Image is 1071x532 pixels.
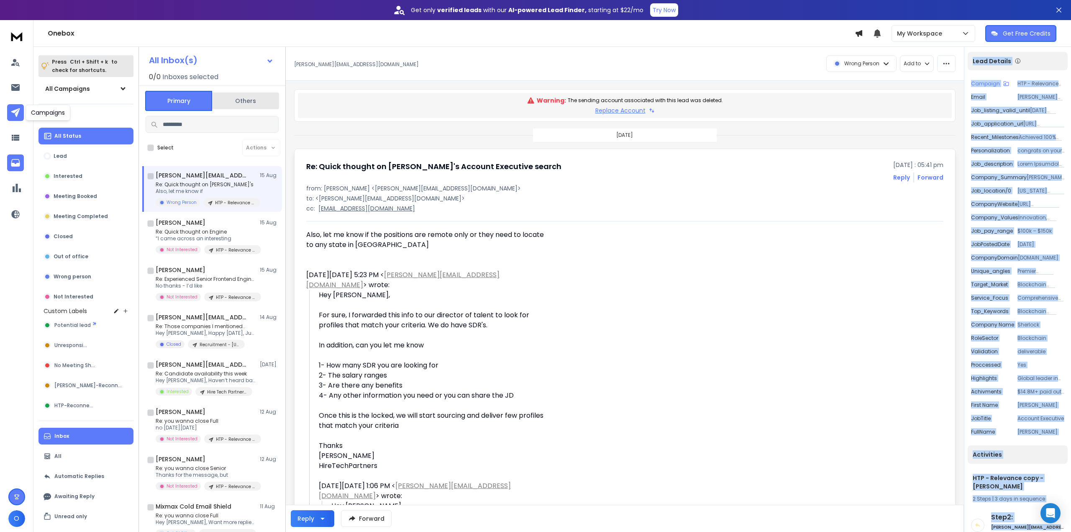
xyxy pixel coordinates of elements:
p: roleSector [971,335,998,342]
button: Reply [893,173,910,182]
p: Inbox [54,433,69,439]
p: Warning: [537,96,566,105]
p: Not Interested [167,483,197,489]
p: Also, let me know if [156,188,256,195]
p: companyWebsite [971,201,1017,208]
p: Interested [167,388,189,395]
p: job_location/0 [971,188,1011,194]
p: Not Interested [167,247,197,253]
p: Lead Details [973,57,1011,65]
button: HTP-Reconnect [38,397,133,414]
h1: All Campaigns [45,85,90,93]
p: $100k – $150k [1017,228,1064,234]
h3: Filters [38,111,133,123]
button: Unread only [38,508,133,525]
h3: Custom Labels [44,307,87,315]
p: Account Executive [1017,415,1064,422]
button: Meeting Booked [38,188,133,205]
button: Wrong person [38,268,133,285]
h1: [PERSON_NAME][EMAIL_ADDRESS][DOMAIN_NAME] [156,360,248,369]
p: jobTitle [971,415,991,422]
p: Wrong Person [844,60,879,67]
p: Closed [167,341,181,347]
p: Re: Quick thought on Engine [156,229,256,235]
p: Campaign [971,80,1000,87]
p: [PERSON_NAME][EMAIL_ADDRESS][DOMAIN_NAME] [1017,94,1064,100]
p: Validation [971,348,998,355]
p: Proccessed [971,362,1001,368]
p: Hey [PERSON_NAME], Happy [DATE], Just checking in [156,330,256,337]
p: Get only with our starting at $22/mo [411,6,643,14]
p: Wrong person [54,273,91,280]
p: Re: Quick thought on [PERSON_NAME]'s [156,181,256,188]
p: $14.8M+ paid out in rewards, 250+ audit contests completed, and over 1,500 critical vulnerabiliti... [1017,388,1064,395]
span: No Meeting Show [54,362,98,369]
p: Service_Focus [971,295,1008,301]
p: job_description [971,161,1013,167]
p: [URL][DOMAIN_NAME] [1023,121,1064,127]
p: Press to check for shortcuts. [52,58,117,75]
img: logo [8,28,25,44]
p: Personalization [971,147,1010,154]
p: cc: [306,204,315,213]
p: Premier collaboration platform for blockchain auditors, rigorous peer-review process for audits, ... [1017,268,1064,275]
button: All [38,448,133,465]
h1: HTP - Relevance copy - [PERSON_NAME] [973,474,1063,491]
p: Meeting Completed [54,213,108,220]
p: HTP - Relevance based copy- OpenAI [216,483,256,490]
p: [URL][DOMAIN_NAME] [1017,201,1064,208]
p: Top_Keywords [971,308,1009,315]
p: [DATE] 5:13:34 PM [1030,107,1064,114]
p: [EMAIL_ADDRESS][DOMAIN_NAME] [318,204,415,213]
p: 12 Aug [260,456,279,463]
p: [PERSON_NAME][EMAIL_ADDRESS][DOMAIN_NAME] [294,61,419,68]
h1: [PERSON_NAME] [156,266,205,274]
span: Unresponsive [54,342,90,349]
p: 12 Aug [260,409,279,415]
button: Unresponsive [38,337,133,354]
button: Awaiting Reply [38,488,133,505]
button: Inbox [38,428,133,445]
p: Company_Summary [971,174,1027,181]
div: Hey [PERSON_NAME], For sure, I forwarded this info to our director of talent to look for profiles... [319,290,551,391]
p: Automatic Replies [54,473,104,480]
p: congrats on your staggering achievements with $14.8M+ in rewards, your thoroughness in reviews st... [1017,147,1064,154]
p: My Workspace [897,29,945,38]
h1: [PERSON_NAME] [156,408,205,416]
h1: Mixmax Cold Email Shield [156,502,231,511]
button: Try Now [650,3,678,17]
strong: verified leads [437,6,482,14]
p: [PERSON_NAME] [1017,402,1064,409]
p: Re: Candidate availability this week [156,370,256,377]
p: Add to [904,60,921,67]
p: First Name [971,402,998,409]
p: Wrong Person [167,199,197,206]
span: 0 / 0 [149,72,161,82]
p: Sherlock [1017,321,1064,328]
button: Replace Account [595,106,655,115]
a: [PERSON_NAME][EMAIL_ADDRESS][DOMAIN_NAME] [306,270,500,290]
button: No Meeting Show [38,357,133,374]
div: Forward [917,173,943,182]
button: All Status [38,128,133,144]
button: [PERSON_NAME]-Reconnect [38,377,133,394]
p: Hire Tech Partners Recruitment - Hybrid "Combined" Positioning Template [207,389,247,395]
p: jobPostedDate [971,241,1010,248]
span: [PERSON_NAME]-Reconnect [54,382,125,389]
p: Unique_angles [971,268,1010,275]
p: Recruitment - [US_STATE]. US - Google Accounts [200,342,240,348]
p: Lead [54,153,67,159]
p: 15 Aug [260,219,279,226]
button: O [8,510,25,527]
button: Get Free Credits [985,25,1056,42]
p: Lorem Ipsumdol Sitametc adipisci elit s doeiu temporin utl etdoloremag aliquaeni admini veniam qu... [1017,161,1064,167]
p: job_listing_valid_until [971,107,1030,114]
p: HTP - Relevance based copy- OpenAI [216,436,256,442]
p: All [54,453,61,460]
p: Company_Values [971,214,1018,221]
p: Global leader in blockchain security, offers a full suite of security solutions for smart contrac... [1017,375,1064,382]
h1: All Inbox(s) [149,56,197,64]
div: Hey [PERSON_NAME], We are looking for SDRs These would be the criteria: [331,501,551,531]
p: Not Interested [167,436,197,442]
p: deliverable [1017,348,1064,355]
